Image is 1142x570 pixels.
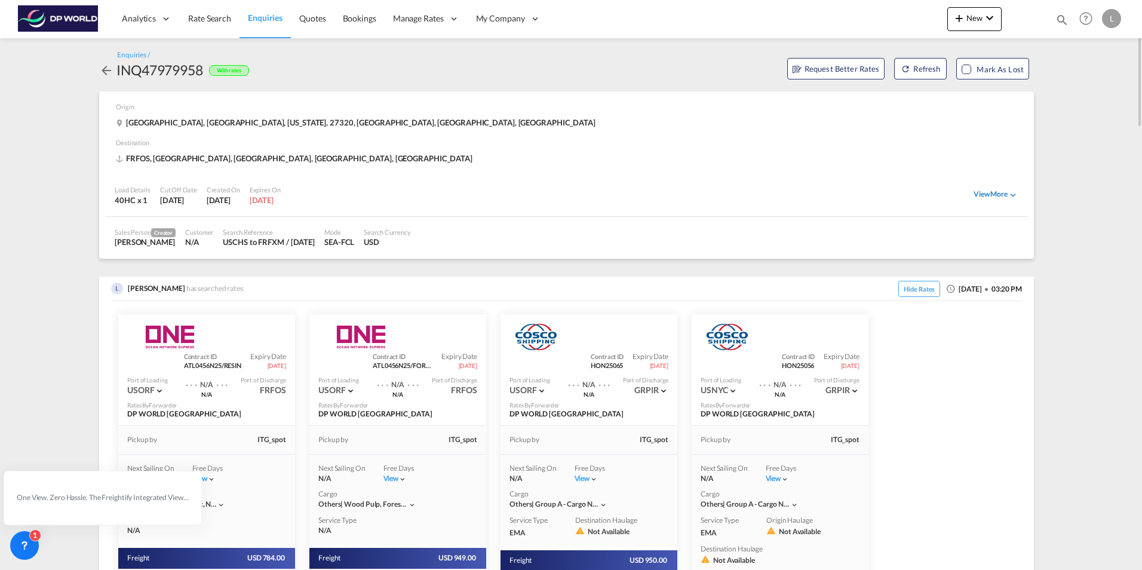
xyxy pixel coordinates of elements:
[509,401,559,409] div: Rates By
[985,287,988,291] md-icon: icon-checkbox-blank-circle
[509,516,557,526] div: Service Type
[111,283,123,295] img: 9SUE1TAAAABklEQVQDAJ0k+T1bGqrOAAAAAElFTkSuQmCC
[701,409,820,419] div: DP WORLD USA
[701,554,763,567] div: Not Available
[197,373,216,390] div: Transit Time Not Available
[318,499,344,508] span: Others
[633,352,668,362] span: Expiry Date
[509,409,629,419] div: DP WORLD USA
[728,386,738,396] md-icon: icon-chevron-down
[770,373,790,390] div: Transit Time Not Available
[115,237,176,247] div: Lina Medina
[248,13,283,23] span: Enquiries
[318,516,366,526] div: Service Type
[451,384,477,396] div: FRFOS
[892,283,1022,296] div: [DATE] 03:20 PM
[701,499,726,508] span: Others
[324,228,354,237] div: Mode
[346,385,355,395] span: Pickup Reidsville Port of LoadingUSORF
[128,284,185,293] span: [PERSON_NAME]
[250,185,281,194] div: Expires On
[377,373,389,390] div: . . .
[115,228,176,237] div: Sales Person
[364,237,411,247] div: USD
[766,516,821,526] div: Origin Haulage
[531,402,559,409] span: Forwarder
[127,553,151,563] span: Freight
[127,409,247,419] div: DP WORLD USA
[188,13,231,23] span: Rate Search
[509,464,557,474] div: Next Sailing On
[207,185,240,194] div: Created On
[956,58,1029,79] button: Mark as Lost
[318,409,438,419] div: DP WORLD USA
[723,499,725,508] span: |
[974,189,1018,200] div: View Moreicon-chevron-down
[324,237,354,247] div: SEA-FCL
[575,526,637,538] div: Not Available
[459,361,477,370] span: [DATE]
[898,281,940,297] span: Hide Rates
[155,386,164,396] md-icon: icon-chevron-down
[1102,9,1121,28] div: L
[216,373,228,390] div: . . .
[115,185,151,194] div: Load Details
[184,352,241,361] span: Contract / Rate Agreement / Tariff / Spot Pricing Reference Number
[509,499,535,508] span: Others
[568,373,580,390] div: . . .
[151,228,176,237] span: Creator
[449,435,477,445] div: ITG_spot
[722,402,750,409] span: Forwarder
[630,556,668,566] span: USD 950.00
[318,435,348,445] div: Pickup by
[947,7,1002,31] button: icon-plus 400-fgNewicon-chevron-down
[223,228,315,237] div: Search Reference
[701,516,748,526] div: Service Type
[340,499,343,508] span: |
[364,228,411,237] div: Search Currency
[509,489,668,499] div: Cargo
[781,475,789,483] md-icon: icon-chevron-down
[99,60,116,79] div: icon-arrow-left
[701,544,763,554] div: Destination Haulage
[782,361,815,370] span: HON25056
[701,464,748,474] div: Next Sailing On
[793,65,802,74] md-icon: assets/icons/custom/RBR.svg
[318,474,366,484] div: N/A
[127,376,168,384] div: Port of Loading
[318,384,355,396] div: USORF
[340,402,368,409] span: Forwarder
[127,526,140,536] span: N/A
[116,117,598,128] div: [GEOGRAPHIC_DATA], [GEOGRAPHIC_DATA], [US_STATE], 27320, [GEOGRAPHIC_DATA], [GEOGRAPHIC_DATA], [G...
[116,102,1023,117] div: Origin
[659,386,668,396] md-icon: icon-chevron-down
[591,361,624,370] span: HON25065
[1055,13,1069,31] div: icon-magnify
[946,284,956,293] md-icon: icon-clock
[509,499,599,510] div: group a - cargo nos
[753,390,807,398] div: via Port Not Available
[209,65,249,76] div: With rates
[149,402,177,409] span: Forwarder
[841,361,859,370] span: [DATE]
[318,499,408,510] div: wood pulp, forest products including lumber/logs, stocklot paper, paper in rolls, paperboard
[346,386,355,396] md-icon: icon-chevron-down
[388,373,407,390] div: Transit Time Not Available
[383,474,431,484] div: Viewicon-chevron-down
[247,553,286,563] span: USD 784.00
[640,435,668,445] div: ITG_spot
[186,373,198,390] div: . . .
[127,401,177,409] div: Rates By
[705,322,749,352] img: COSCO
[476,13,525,24] span: My Company
[250,352,286,362] span: Expiry Date
[116,153,475,164] span: FRFOS, [GEOGRAPHIC_DATA], [GEOGRAPHIC_DATA], [GEOGRAPHIC_DATA], [GEOGRAPHIC_DATA]
[701,401,750,409] div: Rates By
[514,322,558,352] img: COSCO
[407,373,419,390] div: . . .
[793,63,880,75] span: Request Better Rates
[323,322,398,352] img: ONE
[184,361,241,370] span: ATL0456N25/RESIN
[99,63,113,78] md-icon: icon-arrow-left
[241,376,286,384] div: Port of Discharge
